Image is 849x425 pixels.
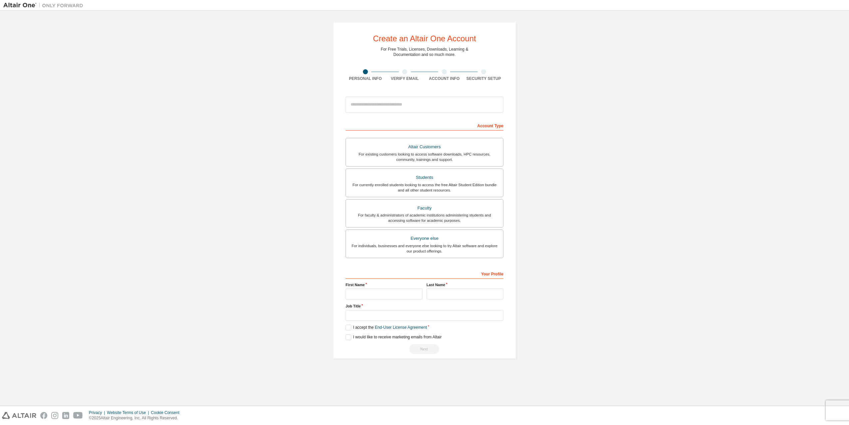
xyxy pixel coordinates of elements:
[89,415,183,421] p: © 2025 Altair Engineering, Inc. All Rights Reserved.
[3,2,87,9] img: Altair One
[373,35,476,43] div: Create an Altair One Account
[350,142,499,152] div: Altair Customers
[346,282,423,287] label: First Name
[89,410,107,415] div: Privacy
[151,410,183,415] div: Cookie Consent
[350,234,499,243] div: Everyone else
[346,325,427,330] label: I accept the
[381,47,468,57] div: For Free Trials, Licenses, Downloads, Learning & Documentation and so much more.
[426,282,503,287] label: Last Name
[350,204,499,213] div: Faculty
[346,120,503,131] div: Account Type
[346,268,503,279] div: Your Profile
[73,412,83,419] img: youtube.svg
[350,152,499,162] div: For existing customers looking to access software downloads, HPC resources, community, trainings ...
[346,76,385,81] div: Personal Info
[40,412,47,419] img: facebook.svg
[51,412,58,419] img: instagram.svg
[346,303,503,309] label: Job Title
[464,76,504,81] div: Security Setup
[350,243,499,254] div: For individuals, businesses and everyone else looking to try Altair software and explore our prod...
[2,412,36,419] img: altair_logo.svg
[346,344,503,354] div: Read and acccept EULA to continue
[346,334,441,340] label: I would like to receive marketing emails from Altair
[62,412,69,419] img: linkedin.svg
[385,76,425,81] div: Verify Email
[424,76,464,81] div: Account Info
[350,173,499,182] div: Students
[107,410,151,415] div: Website Terms of Use
[375,325,427,330] a: End-User License Agreement
[350,182,499,193] div: For currently enrolled students looking to access the free Altair Student Edition bundle and all ...
[350,212,499,223] div: For faculty & administrators of academic institutions administering students and accessing softwa...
